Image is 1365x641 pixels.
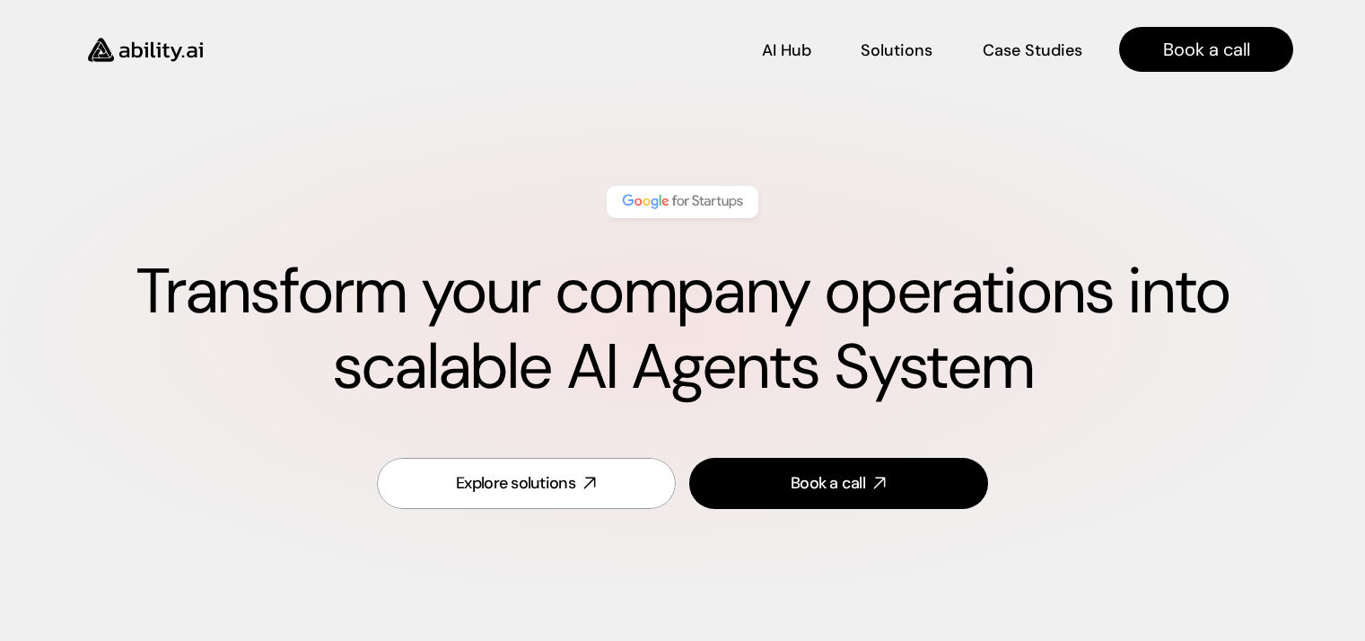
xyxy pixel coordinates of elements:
[861,40,932,62] p: Solutions
[228,27,1293,72] nav: Main navigation
[456,472,575,495] div: Explore solutions
[791,472,865,495] div: Book a call
[762,34,811,66] a: AI Hub
[861,34,932,66] a: Solutions
[762,40,811,62] p: AI Hub
[983,40,1082,62] p: Case Studies
[377,458,676,509] a: Explore solutions
[689,458,988,509] a: Book a call
[1119,27,1293,72] a: Book a call
[72,254,1293,405] h1: Transform your company operations into scalable AI Agents System
[1163,37,1250,62] p: Book a call
[982,34,1083,66] a: Case Studies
